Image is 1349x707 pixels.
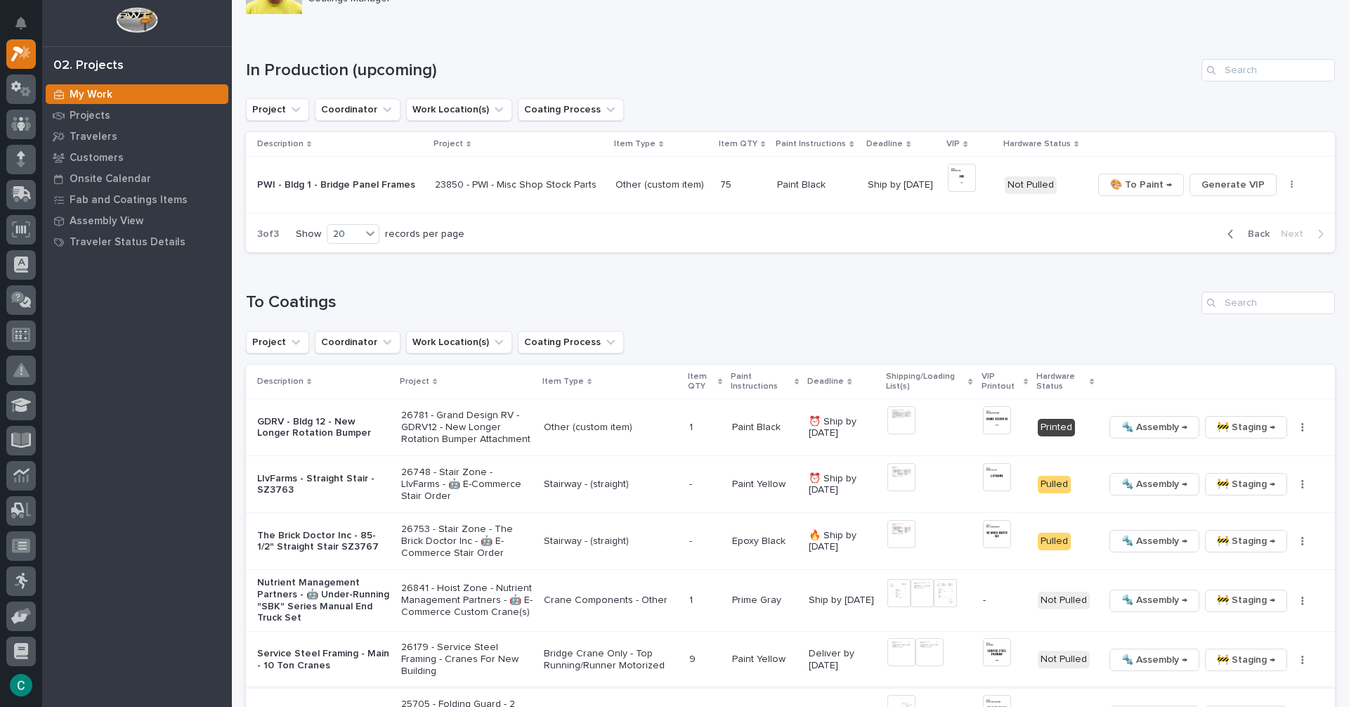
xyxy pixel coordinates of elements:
[246,60,1196,81] h1: In Production (upcoming)
[1201,176,1265,193] span: Generate VIP
[732,479,797,491] p: Paint Yellow
[1217,533,1275,550] span: 🚧 Staging →
[1275,228,1335,240] button: Next
[776,136,846,152] p: Paint Instructions
[689,419,696,434] p: 1
[544,648,678,672] p: Bridge Crane Only - Top Running/Runner Motorized
[246,157,1335,214] tr: PWI - Bldg 1 - Bridge Panel Frames23850 - PWI - Misc Shop Stock PartsOther (custom item)7575 Pain...
[1239,228,1270,240] span: Back
[809,473,876,497] p: ⏰ Ship by [DATE]
[257,416,390,440] p: GDRV - Bldg 12 - New Longer Rotation Bumper
[719,136,757,152] p: Item QTY
[777,176,828,191] p: Paint Black
[406,98,512,121] button: Work Location(s)
[401,583,533,618] p: 26841 - Hoist Zone - Nutrient Management Partners - 🤖 E-Commerce Custom Crane(s)
[983,595,1027,607] p: -
[1217,592,1275,609] span: 🚧 Staging →
[1038,476,1071,493] div: Pulled
[1201,292,1335,314] input: Search
[1217,476,1275,493] span: 🚧 Staging →
[1205,590,1287,612] button: 🚧 Staging →
[1098,174,1184,196] button: 🎨 To Paint →
[731,369,791,395] p: Paint Instructions
[809,595,876,607] p: Ship by [DATE]
[70,215,143,228] p: Assembly View
[1109,590,1199,612] button: 🔩 Assembly →
[257,179,424,191] p: PWI - Bldg 1 - Bridge Panel Frames
[406,331,512,353] button: Work Location(s)
[42,210,232,231] a: Assembly View
[809,648,876,672] p: Deliver by [DATE]
[116,7,157,33] img: Workspace Logo
[42,84,232,105] a: My Work
[689,651,698,666] p: 9
[42,147,232,168] a: Customers
[1121,592,1187,609] span: 🔩 Assembly →
[70,236,185,249] p: Traveler Status Details
[732,654,797,666] p: Paint Yellow
[257,473,390,497] p: LIvFarms - Straight Stair - SZ3763
[246,217,290,252] p: 3 of 3
[1110,176,1172,193] span: 🎨 To Paint →
[296,228,321,240] p: Show
[70,173,151,186] p: Onsite Calendar
[807,374,844,389] p: Deadline
[614,136,656,152] p: Item Type
[1201,59,1335,82] input: Search
[246,399,1335,456] tr: GDRV - Bldg 12 - New Longer Rotation Bumper26781 - Grand Design RV - GDRV12 - New Longer Rotation...
[544,479,678,491] p: Stairway - (straight)
[1121,533,1187,550] span: 🔩 Assembly →
[544,422,678,434] p: Other (custom item)
[1109,530,1199,552] button: 🔩 Assembly →
[400,374,429,389] p: Project
[689,476,695,491] p: -
[544,536,678,547] p: Stairway - (straight)
[246,331,309,353] button: Project
[70,89,112,101] p: My Work
[809,530,876,554] p: 🔥 Ship by [DATE]
[542,374,584,389] p: Item Type
[689,533,695,547] p: -
[70,194,188,207] p: Fab and Coatings Items
[42,189,232,210] a: Fab and Coatings Items
[866,136,903,152] p: Deadline
[6,670,36,700] button: users-avatar
[732,536,797,547] p: Epoxy Black
[518,98,624,121] button: Coating Process
[70,110,110,122] p: Projects
[1038,419,1075,436] div: Printed
[732,595,797,607] p: Prime Gray
[732,422,797,434] p: Paint Black
[70,131,117,143] p: Travelers
[1121,419,1187,436] span: 🔩 Assembly →
[1038,651,1090,668] div: Not Pulled
[246,570,1335,631] tr: Nutrient Management Partners - 🤖 Under-Running "SBK" Series Manual End Truck Set26841 - Hoist Zon...
[257,530,390,554] p: The Brick Doctor Inc - 85-1/2" Straight Stair SZ3767
[70,152,124,164] p: Customers
[435,179,604,191] p: 23850 - PWI - Misc Shop Stock Parts
[1121,651,1187,668] span: 🔩 Assembly →
[1121,476,1187,493] span: 🔩 Assembly →
[315,98,400,121] button: Coordinator
[1038,533,1071,550] div: Pulled
[401,410,533,445] p: 26781 - Grand Design RV - GDRV12 - New Longer Rotation Bumper Attachment
[401,467,533,502] p: 26748 - Stair Zone - LIvFarms - 🤖 E-Commerce Stair Order
[42,168,232,189] a: Onsite Calendar
[518,331,624,353] button: Coating Process
[1205,473,1287,495] button: 🚧 Staging →
[1190,174,1277,196] button: Generate VIP
[809,416,876,440] p: ⏰ Ship by [DATE]
[257,374,304,389] p: Description
[615,179,709,191] p: Other (custom item)
[1205,530,1287,552] button: 🚧 Staging →
[401,524,533,559] p: 26753 - Stair Zone - The Brick Doctor Inc - 🤖 E-Commerce Stair Order
[886,369,965,395] p: Shipping/Loading List(s)
[246,292,1196,313] h1: To Coatings
[315,331,400,353] button: Coordinator
[1216,228,1275,240] button: Back
[257,648,390,672] p: Service Steel Framing - Main - 10 Ton Cranes
[1205,649,1287,671] button: 🚧 Staging →
[1109,649,1199,671] button: 🔩 Assembly →
[982,369,1021,395] p: VIP Printout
